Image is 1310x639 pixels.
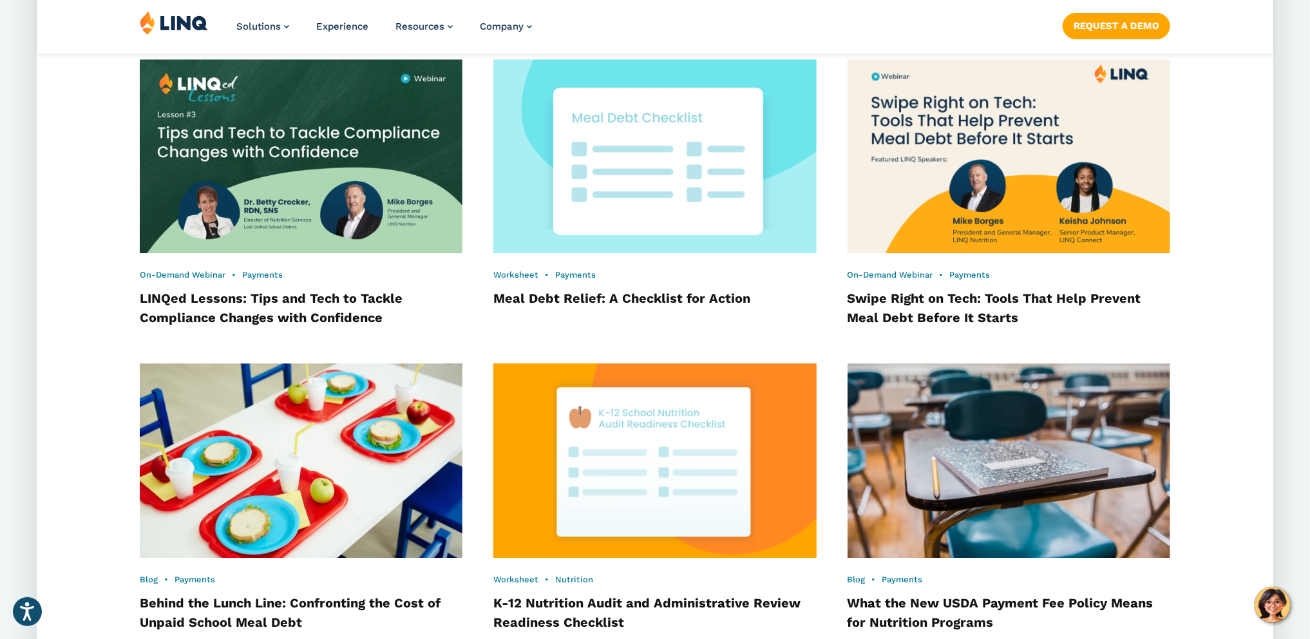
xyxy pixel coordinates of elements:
[1255,587,1291,623] button: Hello, have a question? Let’s chat.
[395,21,444,32] span: Resources
[493,59,816,253] img: Checklist for Meal Debt Resource
[848,574,1170,586] div: •
[1063,13,1170,39] a: Request a Demo
[848,595,1153,630] a: What the New USDA Payment Fee Policy Means for Nutrition Programs
[848,291,1141,325] a: Swipe Right on Tech: Tools That Help Prevent Meal Debt Before It Starts
[848,269,1170,281] div: •
[848,270,933,280] a: On-Demand Webinar
[480,21,524,32] span: Company
[140,10,208,35] img: LINQ | K‑12 Software
[848,59,1170,253] img: Swipe Right on Tech
[140,575,158,584] a: Blog
[140,270,225,280] a: On-Demand Webinar
[950,270,991,280] a: Payments
[140,291,403,325] a: LINQed Lessons: Tips and Tech to Tackle Compliance Changes with Confidence
[316,21,368,32] a: Experience
[555,575,593,584] a: Nutrition
[493,270,538,280] a: Worksheet
[140,59,462,253] img: LINQed Lessons 3 Compliance Webinar Thumbnail
[140,269,462,281] div: •
[236,21,289,32] a: Solutions
[555,270,596,280] a: Payments
[140,595,441,630] a: Behind the Lunch Line: Confronting the Cost of Unpaid School Meal Debt
[175,575,215,584] a: Payments
[236,10,532,53] nav: Primary Navigation
[493,291,750,306] a: Meal Debt Relief: A Checklist for Action
[140,363,462,557] img: 4 lunch trays at a table
[493,574,816,586] div: •
[493,575,538,584] a: Worksheet
[242,270,283,280] a: Payments
[480,21,532,32] a: Company
[395,21,453,32] a: Resources
[848,575,866,584] a: Blog
[493,269,816,281] div: •
[493,595,801,630] a: K-12 Nutrition Audit and Administrative Review Readiness Checklist
[140,574,462,586] div: •
[1063,10,1170,39] nav: Button Navigation
[477,354,832,567] img: Audit Checklist Thumbnail
[848,363,1170,557] img: USDA Blog Thumbnail
[882,575,923,584] a: Payments
[236,21,281,32] span: Solutions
